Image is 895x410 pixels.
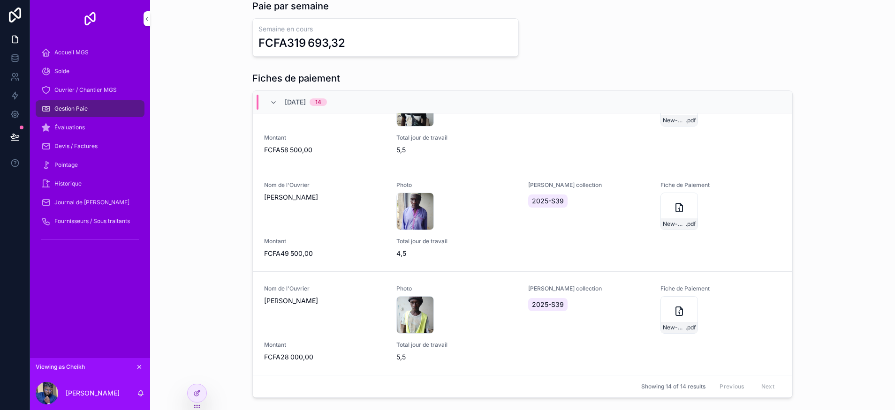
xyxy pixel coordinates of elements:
span: Solde [54,67,69,75]
span: 4,5 [396,249,517,258]
span: Pointage [54,161,78,169]
span: FCFA49 500,00 [264,249,385,258]
span: Devis / Factures [54,142,98,150]
span: Fiche de Paiement [660,181,781,189]
span: New-Document [663,324,686,331]
span: New-Document [663,117,686,124]
span: Total jour de travail [396,341,517,349]
span: Nom de l'Ouvrier [264,285,385,292]
span: 5,5 [396,145,517,155]
span: Accueil MGS [54,49,89,56]
div: 14 [315,98,321,106]
div: FCFA319 693,32 [258,36,345,51]
a: Fournisseurs / Sous traitants [36,213,144,230]
span: 5,5 [396,352,517,362]
a: New-Document.pdf [660,193,698,230]
span: Montant [264,238,385,245]
span: Nom de l'Ouvrier [264,181,385,189]
span: Journal de [PERSON_NAME] [54,199,129,206]
span: [DATE] [285,97,306,107]
span: Évaluations [54,124,85,131]
span: Viewing as Cheikh [36,363,85,371]
span: [PERSON_NAME] [264,296,385,306]
a: Journal de [PERSON_NAME] [36,194,144,211]
span: .pdf [686,324,696,331]
span: 2025-S39 [532,196,564,206]
span: Fournisseurs / Sous traitants [54,217,130,225]
a: New-Document.pdf [660,296,698,334]
span: Historique [54,180,82,187]
span: .pdf [686,117,696,124]
h1: Fiches de paiement [252,72,340,85]
span: Photo [396,181,517,189]
a: Devis / Factures [36,138,144,155]
span: [PERSON_NAME] collection [528,181,649,189]
img: App logo [83,11,98,26]
span: Ouvrier / Chantier MGS [54,86,117,94]
a: Historique [36,175,144,192]
span: 2025-S39 [532,300,564,309]
div: scrollable content [30,37,150,259]
a: Pointage [36,157,144,173]
a: Ouvrier / Chantier MGS [36,82,144,98]
a: Gestion Paie [36,100,144,117]
a: Accueil MGS [36,44,144,61]
span: Total jour de travail [396,134,517,142]
span: [PERSON_NAME] [264,193,385,202]
a: Solde [36,63,144,80]
h3: Semaine en cours [258,24,513,34]
span: New-Document [663,220,686,228]
span: FCFA58 500,00 [264,145,385,155]
span: Montant [264,134,385,142]
span: Gestion Paie [54,105,88,112]
span: Showing 14 of 14 results [641,383,705,390]
span: Montant [264,341,385,349]
span: Photo [396,285,517,292]
p: [PERSON_NAME] [66,388,120,398]
span: Total jour de travail [396,238,517,245]
span: [PERSON_NAME] collection [528,285,649,292]
span: FCFA28 000,00 [264,352,385,362]
a: Évaluations [36,119,144,136]
span: Fiche de Paiement [660,285,781,292]
span: .pdf [686,220,696,228]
